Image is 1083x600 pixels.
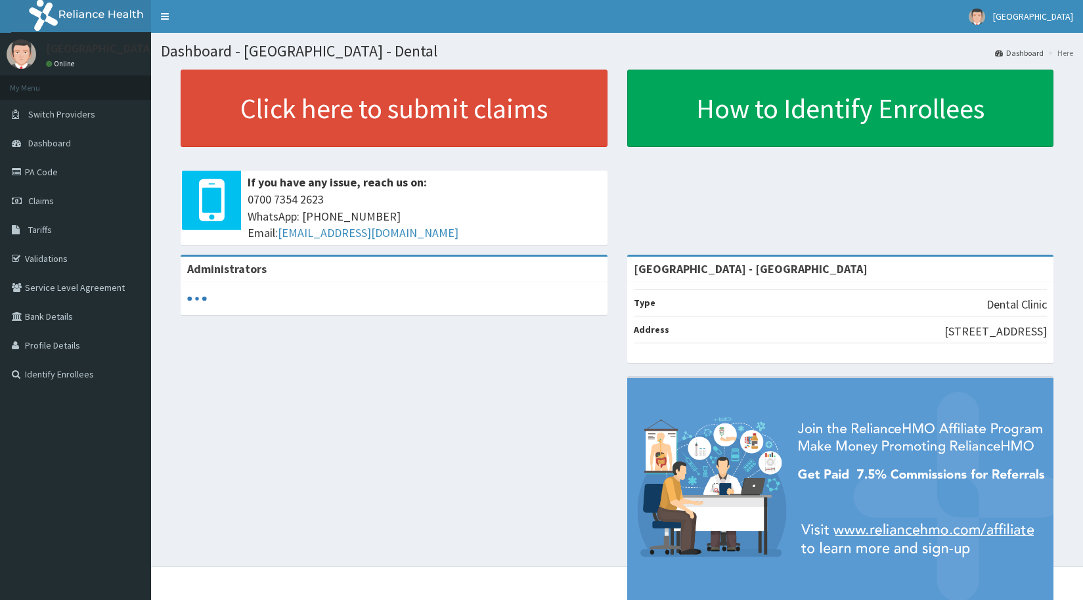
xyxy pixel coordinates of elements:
img: User Image [969,9,985,25]
span: Claims [28,195,54,207]
a: Online [46,59,77,68]
a: How to Identify Enrollees [627,70,1054,147]
a: [EMAIL_ADDRESS][DOMAIN_NAME] [278,225,458,240]
strong: [GEOGRAPHIC_DATA] - [GEOGRAPHIC_DATA] [634,261,868,276]
a: Dashboard [995,47,1044,58]
h1: Dashboard - [GEOGRAPHIC_DATA] - Dental [161,43,1073,60]
b: Type [634,297,655,309]
a: Click here to submit claims [181,70,608,147]
span: 0700 7354 2623 WhatsApp: [PHONE_NUMBER] Email: [248,191,601,242]
p: Dental Clinic [986,296,1047,313]
b: Address [634,324,669,335]
span: Dashboard [28,137,71,149]
span: Switch Providers [28,108,95,120]
b: Administrators [187,261,267,276]
svg: audio-loading [187,289,207,309]
li: Here [1045,47,1073,58]
span: [GEOGRAPHIC_DATA] [993,11,1073,22]
p: [STREET_ADDRESS] [944,323,1047,340]
b: If you have any issue, reach us on: [248,175,427,190]
p: [GEOGRAPHIC_DATA] [46,43,154,54]
img: User Image [7,39,36,69]
span: Tariffs [28,224,52,236]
